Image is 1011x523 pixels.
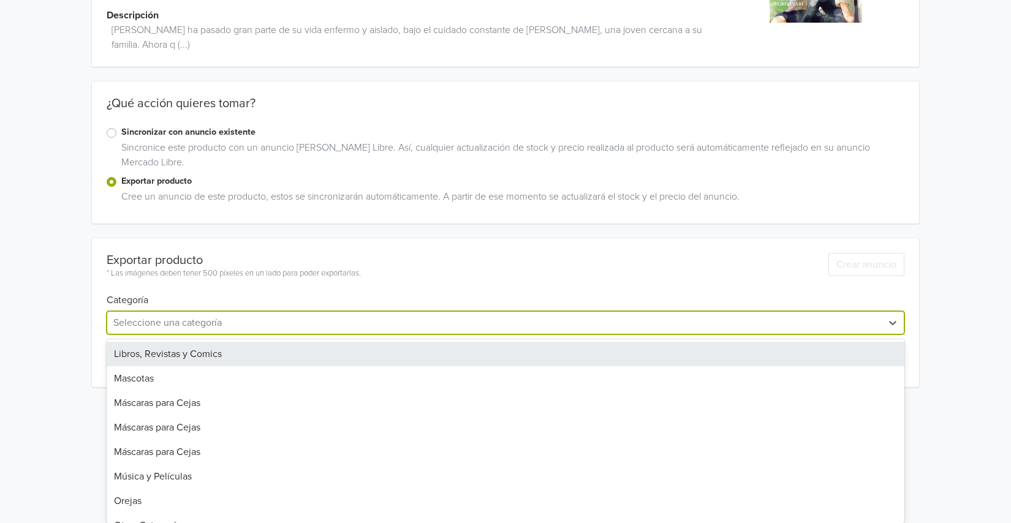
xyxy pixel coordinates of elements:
div: Máscaras para Cejas [107,415,904,440]
label: Sincronizar con anuncio existente [121,126,904,139]
div: Cree un anuncio de este producto, estos se sincronizarán automáticamente. A partir de ese momento... [116,189,904,209]
span: Descripción [107,8,159,23]
h6: Categoría [107,280,904,306]
div: Máscaras para Cejas [107,391,904,415]
button: Crear anuncio [828,253,904,276]
label: Exportar producto [121,175,904,188]
div: * Las imágenes deben tener 500 píxeles en un lado para poder exportarlas. [107,268,361,280]
div: Sincronice este producto con un anuncio [PERSON_NAME] Libre. Así, cualquier actualización de stoc... [116,140,904,175]
div: Libros, Revistas y Comics [107,342,904,366]
div: Mascotas [107,366,904,391]
div: Música y Películas [107,464,904,489]
div: Exportar producto [107,253,361,268]
span: [PERSON_NAME] ha pasado gran parte de su vida enfermo y aislado, bajo el cuidado constante de [PE... [112,23,727,52]
div: Máscaras para Cejas [107,440,904,464]
div: Orejas [107,489,904,513]
div: ¿Qué acción quieres tomar? [92,96,919,126]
